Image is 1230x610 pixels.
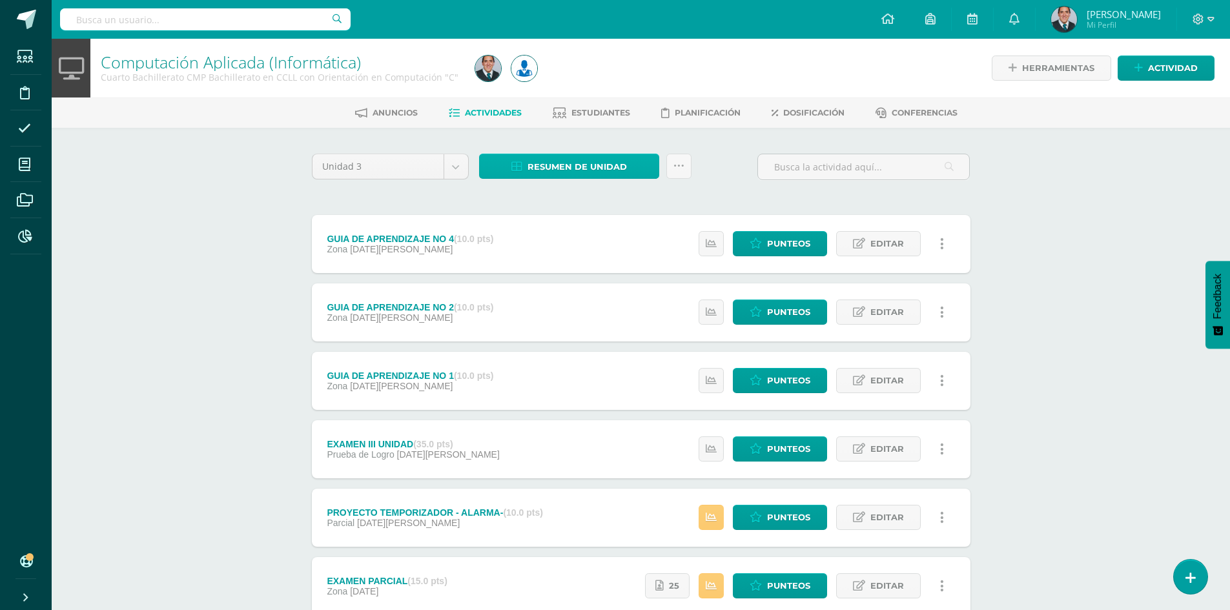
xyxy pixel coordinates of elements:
[327,312,347,323] span: Zona
[355,103,418,123] a: Anuncios
[669,574,679,598] span: 25
[479,154,659,179] a: Resumen de unidad
[733,505,827,530] a: Punteos
[350,381,453,391] span: [DATE][PERSON_NAME]
[413,439,453,449] strong: (35.0 pts)
[870,437,904,461] span: Editar
[571,108,630,117] span: Estudiantes
[1118,56,1215,81] a: Actividad
[992,56,1111,81] a: Herramientas
[327,381,347,391] span: Zona
[327,439,499,449] div: EXAMEN III UNIDAD
[733,573,827,598] a: Punteos
[876,103,958,123] a: Conferencias
[101,51,361,73] a: Computación Aplicada (Informática)
[322,154,434,179] span: Unidad 3
[327,234,493,244] div: GUIA DE APRENDIZAJE NO 4
[870,369,904,392] span: Editar
[503,507,542,518] strong: (10.0 pts)
[870,300,904,324] span: Editar
[327,371,493,381] div: GUIA DE APRENDIZAJE NO 1
[407,576,447,586] strong: (15.0 pts)
[758,154,969,179] input: Busca la actividad aquí...
[357,518,460,528] span: [DATE][PERSON_NAME]
[733,231,827,256] a: Punteos
[553,103,630,123] a: Estudiantes
[511,56,537,81] img: da59f6ea21f93948affb263ca1346426.png
[767,369,810,392] span: Punteos
[101,71,460,83] div: Cuarto Bachillerato CMP Bachillerato en CCLL con Orientación en Computación 'C'
[449,103,522,123] a: Actividades
[327,244,347,254] span: Zona
[733,300,827,325] a: Punteos
[101,53,460,71] h1: Computación Aplicada (Informática)
[1212,274,1224,319] span: Feedback
[1205,261,1230,349] button: Feedback - Mostrar encuesta
[350,586,378,596] span: [DATE]
[60,8,351,30] input: Busca un usuario...
[350,244,453,254] span: [DATE][PERSON_NAME]
[767,505,810,529] span: Punteos
[892,108,958,117] span: Conferencias
[645,573,690,598] a: 25
[327,518,354,528] span: Parcial
[327,586,347,596] span: Zona
[327,302,493,312] div: GUIA DE APRENDIZAJE NO 2
[454,234,493,244] strong: (10.0 pts)
[528,155,627,179] span: Resumen de unidad
[767,574,810,598] span: Punteos
[313,154,468,179] a: Unidad 3
[454,302,493,312] strong: (10.0 pts)
[772,103,845,123] a: Dosificación
[327,576,447,586] div: EXAMEN PARCIAL
[465,108,522,117] span: Actividades
[373,108,418,117] span: Anuncios
[397,449,500,460] span: [DATE][PERSON_NAME]
[327,449,394,460] span: Prueba de Logro
[767,232,810,256] span: Punteos
[783,108,845,117] span: Dosificación
[675,108,741,117] span: Planificación
[870,574,904,598] span: Editar
[1051,6,1077,32] img: a9976b1cad2e56b1ca6362e8fabb9e16.png
[1087,8,1161,21] span: [PERSON_NAME]
[767,300,810,324] span: Punteos
[1022,56,1094,80] span: Herramientas
[475,56,501,81] img: a9976b1cad2e56b1ca6362e8fabb9e16.png
[870,232,904,256] span: Editar
[661,103,741,123] a: Planificación
[767,437,810,461] span: Punteos
[733,436,827,462] a: Punteos
[454,371,493,381] strong: (10.0 pts)
[870,505,904,529] span: Editar
[1148,56,1198,80] span: Actividad
[350,312,453,323] span: [DATE][PERSON_NAME]
[733,368,827,393] a: Punteos
[1087,19,1161,30] span: Mi Perfil
[327,507,542,518] div: PROYECTO TEMPORIZADOR - ALARMA-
